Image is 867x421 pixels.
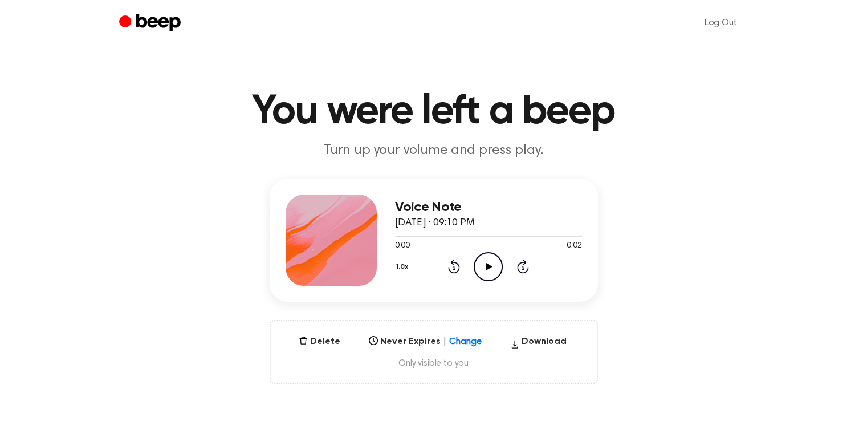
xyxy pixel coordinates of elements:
h3: Voice Note [395,200,582,215]
button: Download [506,335,571,353]
span: 0:00 [395,240,410,252]
a: Log Out [693,9,748,37]
button: Delete [294,335,345,349]
a: Beep [119,12,184,34]
span: [DATE] · 09:10 PM [395,218,475,228]
h1: You were left a beep [142,91,726,132]
p: Turn up your volume and press play. [215,141,653,160]
button: 1.0x [395,257,413,277]
span: 0:02 [567,240,581,252]
span: Only visible to you [284,358,583,369]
